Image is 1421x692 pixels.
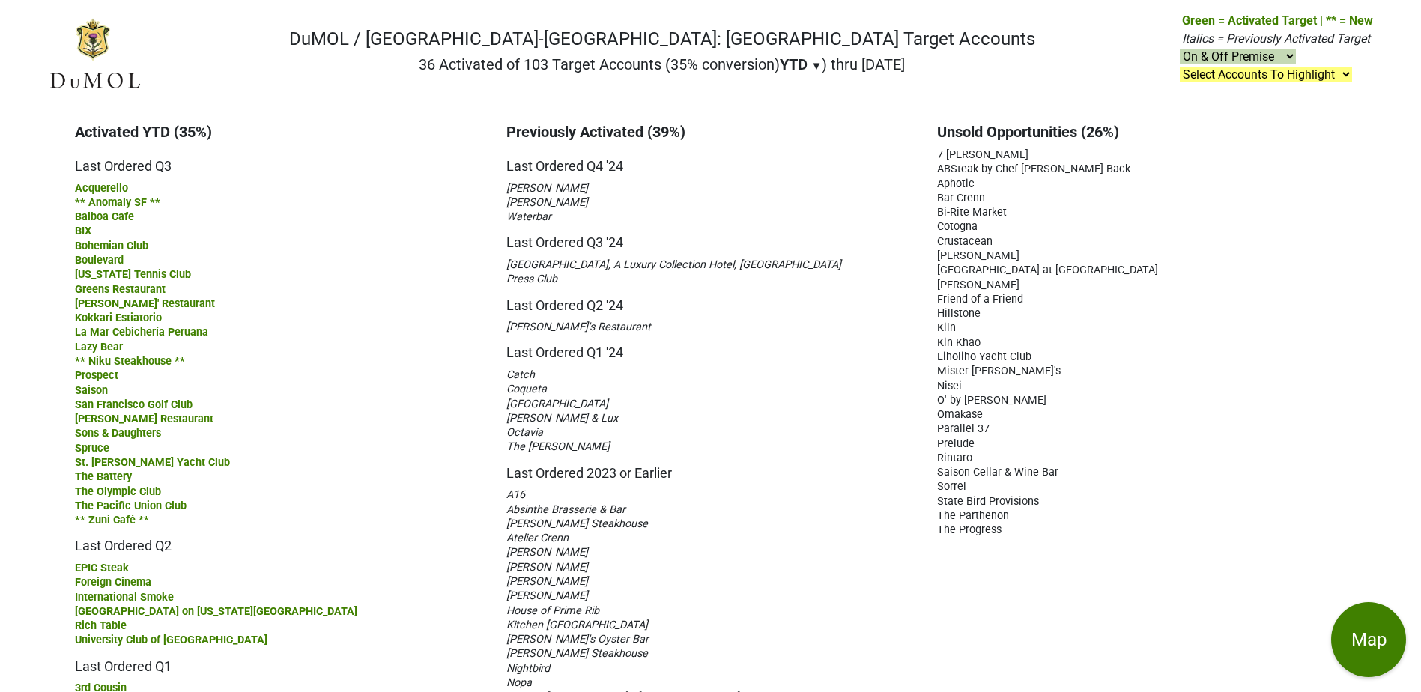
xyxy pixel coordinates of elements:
[506,321,651,333] span: [PERSON_NAME]'s Restaurant
[506,426,543,439] span: Octavia
[506,286,915,314] h5: Last Ordered Q2 '24
[937,422,990,435] span: Parallel 37
[75,470,132,483] span: The Battery
[937,177,975,190] span: Aphotic
[937,408,983,421] span: Omakase
[75,398,193,411] span: San Francisco Golf Club
[75,182,128,195] span: Acquerello
[937,365,1061,377] span: Mister [PERSON_NAME]'s
[289,55,1035,73] h2: 36 Activated of 103 Target Accounts (35% conversion) ) thru [DATE]
[75,254,124,267] span: Boulevard
[506,383,547,395] span: Coqueta
[506,518,648,530] span: [PERSON_NAME] Steakhouse
[75,369,118,382] span: Prospect
[506,223,915,251] h5: Last Ordered Q3 '24
[937,192,985,204] span: Bar Crenn
[506,561,588,574] span: [PERSON_NAME]
[506,488,525,501] span: A16
[780,55,808,73] span: YTD
[75,355,185,368] span: ** Niku Steakhouse **
[506,273,557,285] span: Press Club
[75,427,161,440] span: Sons & Daughters
[75,240,148,252] span: Bohemian Club
[506,575,588,588] span: [PERSON_NAME]
[937,495,1039,508] span: State Bird Provisions
[75,384,108,397] span: Saison
[506,662,550,675] span: Nightbird
[506,454,915,482] h5: Last Ordered 2023 or Earlier
[506,123,915,141] h3: Previously Activated (39%)
[937,249,1019,262] span: [PERSON_NAME]
[506,440,610,453] span: The [PERSON_NAME]
[937,148,1028,161] span: 7 [PERSON_NAME]
[75,123,484,141] h3: Activated YTD (35%)
[75,485,161,498] span: The Olympic Club
[506,619,648,631] span: Kitchen [GEOGRAPHIC_DATA]
[506,333,915,361] h5: Last Ordered Q1 '24
[506,182,588,195] span: [PERSON_NAME]
[75,634,267,646] span: University Club of [GEOGRAPHIC_DATA]
[506,368,535,381] span: Catch
[506,676,532,689] span: Nopa
[937,307,981,320] span: Hillstone
[506,503,625,516] span: Absinthe Brasserie & Bar
[75,647,484,675] h5: Last Ordered Q1
[75,591,174,604] span: International Smoke
[937,206,1007,219] span: Bi-Rite Market
[937,452,972,464] span: Rintaro
[506,412,618,425] span: [PERSON_NAME] & Lux
[75,456,230,469] span: St. [PERSON_NAME] Yacht Club
[1331,602,1406,677] button: Map
[506,647,648,660] span: [PERSON_NAME] Steakhouse
[75,442,109,455] span: Spruce
[75,268,191,281] span: [US_STATE] Tennis Club
[506,258,841,271] span: [GEOGRAPHIC_DATA], A Luxury Collection Hotel, [GEOGRAPHIC_DATA]
[506,589,588,602] span: [PERSON_NAME]
[75,326,208,339] span: La Mar Cebichería Peruana
[937,523,1002,536] span: The Progress
[937,394,1046,407] span: O' by [PERSON_NAME]
[75,210,134,223] span: Balboa Cafe
[506,532,569,544] span: Atelier Crenn
[75,147,484,174] h5: Last Ordered Q3
[1182,31,1370,46] span: Italics = Previously Activated Target
[937,321,956,334] span: Kiln
[75,297,215,310] span: [PERSON_NAME]' Restaurant
[937,220,978,233] span: Cotogna
[289,28,1035,50] h1: DuMOL / [GEOGRAPHIC_DATA]-[GEOGRAPHIC_DATA]: [GEOGRAPHIC_DATA] Target Accounts
[937,350,1031,363] span: Liholiho Yacht Club
[506,196,588,209] span: [PERSON_NAME]
[937,437,975,450] span: Prelude
[937,235,993,248] span: Crustacean
[937,123,1346,141] h3: Unsold Opportunities (26%)
[506,398,608,410] span: [GEOGRAPHIC_DATA]
[506,210,551,223] span: Waterbar
[937,264,1158,276] span: [GEOGRAPHIC_DATA] at [GEOGRAPHIC_DATA]
[75,500,187,512] span: The Pacific Union Club
[937,466,1058,479] span: Saison Cellar & Wine Bar
[937,163,1130,175] span: ABSteak by Chef [PERSON_NAME] Back
[937,336,981,349] span: Kin Khao
[937,380,962,392] span: Nisei
[48,17,142,91] img: DuMOL
[937,480,966,493] span: Sorrel
[937,293,1023,306] span: Friend of a Friend
[506,147,915,174] h5: Last Ordered Q4 '24
[811,59,822,73] span: ▼
[75,413,213,425] span: [PERSON_NAME] Restaurant
[75,283,166,296] span: Greens Restaurant
[937,279,1019,291] span: [PERSON_NAME]
[75,619,127,632] span: Rich Table
[75,341,123,353] span: Lazy Bear
[506,633,649,646] span: [PERSON_NAME]'s Oyster Bar
[75,526,484,554] h5: Last Ordered Q2
[75,576,151,589] span: Foreign Cinema
[75,605,357,618] span: [GEOGRAPHIC_DATA] on [US_STATE][GEOGRAPHIC_DATA]
[1182,13,1373,28] span: Green = Activated Target | ** = New
[75,312,162,324] span: Kokkari Estiatorio
[937,509,1009,522] span: The Parthenon
[506,604,599,617] span: House of Prime Rib
[75,562,129,574] span: EPIC Steak
[506,546,588,559] span: [PERSON_NAME]
[75,225,91,237] span: BIX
